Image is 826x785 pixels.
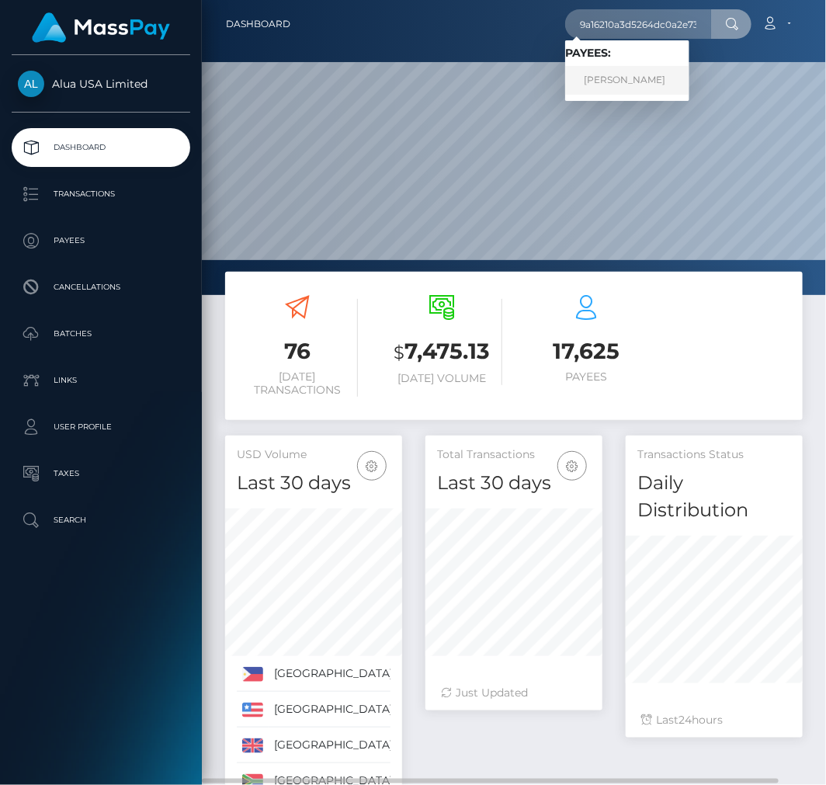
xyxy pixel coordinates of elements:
[242,667,263,681] img: PH.png
[12,175,190,214] a: Transactions
[12,221,190,260] a: Payees
[12,77,190,91] span: Alua USA Limited
[637,470,791,524] h4: Daily Distribution
[18,71,44,97] img: Alua USA Limited
[226,8,290,40] a: Dashboard
[237,447,390,463] h5: USD Volume
[237,336,358,366] h3: 76
[565,9,711,39] input: Search...
[12,361,190,400] a: Links
[678,713,692,727] span: 24
[269,656,398,692] td: [GEOGRAPHIC_DATA]
[269,692,398,728] td: [GEOGRAPHIC_DATA]
[437,470,591,497] h4: Last 30 days
[242,703,263,717] img: US.png
[269,728,398,763] td: [GEOGRAPHIC_DATA]
[18,276,184,299] p: Cancellations
[242,738,263,752] img: GB.png
[641,712,787,728] div: Last hours
[394,342,404,363] small: $
[18,136,184,159] p: Dashboard
[437,447,591,463] h5: Total Transactions
[18,509,184,532] p: Search
[381,336,502,368] h3: 7,475.13
[565,66,689,95] a: [PERSON_NAME]
[12,408,190,446] a: User Profile
[12,128,190,167] a: Dashboard
[32,12,170,43] img: MassPay Logo
[18,229,184,252] p: Payees
[441,685,587,701] div: Just Updated
[12,268,190,307] a: Cancellations
[18,415,184,439] p: User Profile
[18,182,184,206] p: Transactions
[381,372,502,385] h6: [DATE] Volume
[18,462,184,485] p: Taxes
[12,501,190,540] a: Search
[237,470,390,497] h4: Last 30 days
[565,47,689,60] h6: Payees:
[18,369,184,392] p: Links
[18,322,184,346] p: Batches
[12,314,190,353] a: Batches
[237,370,358,397] h6: [DATE] Transactions
[526,336,647,366] h3: 17,625
[12,454,190,493] a: Taxes
[637,447,791,463] h5: Transactions Status
[526,370,647,384] h6: Payees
